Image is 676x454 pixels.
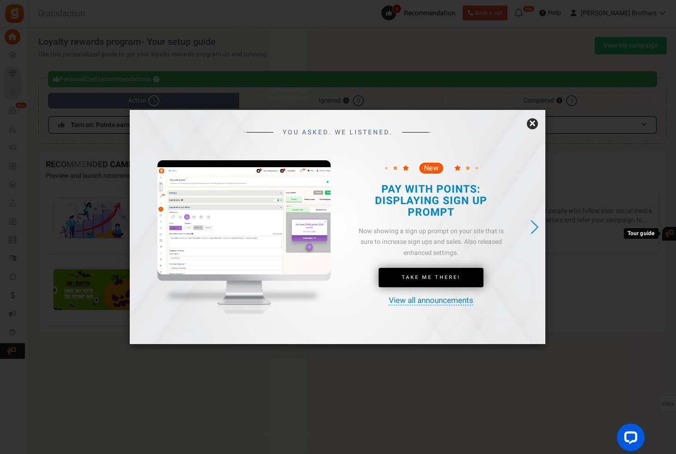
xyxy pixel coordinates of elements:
[379,268,483,287] a: Take Me There!
[157,160,331,336] img: mockup
[352,226,509,259] div: Now showing a sign up prompt on your site that is sure to increase sign ups and sales. Also relea...
[424,164,439,172] span: New
[624,228,658,239] div: Tour guide
[527,118,538,129] a: ×
[528,217,541,237] div: Next slide
[283,129,393,136] span: YOU ASKED. WE LISTENED.
[157,167,331,275] img: screenshot
[389,297,473,305] a: View all announcements
[360,184,501,219] h2: PAY WITH POINTS: DISPLAYING SIGN UP PROMPT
